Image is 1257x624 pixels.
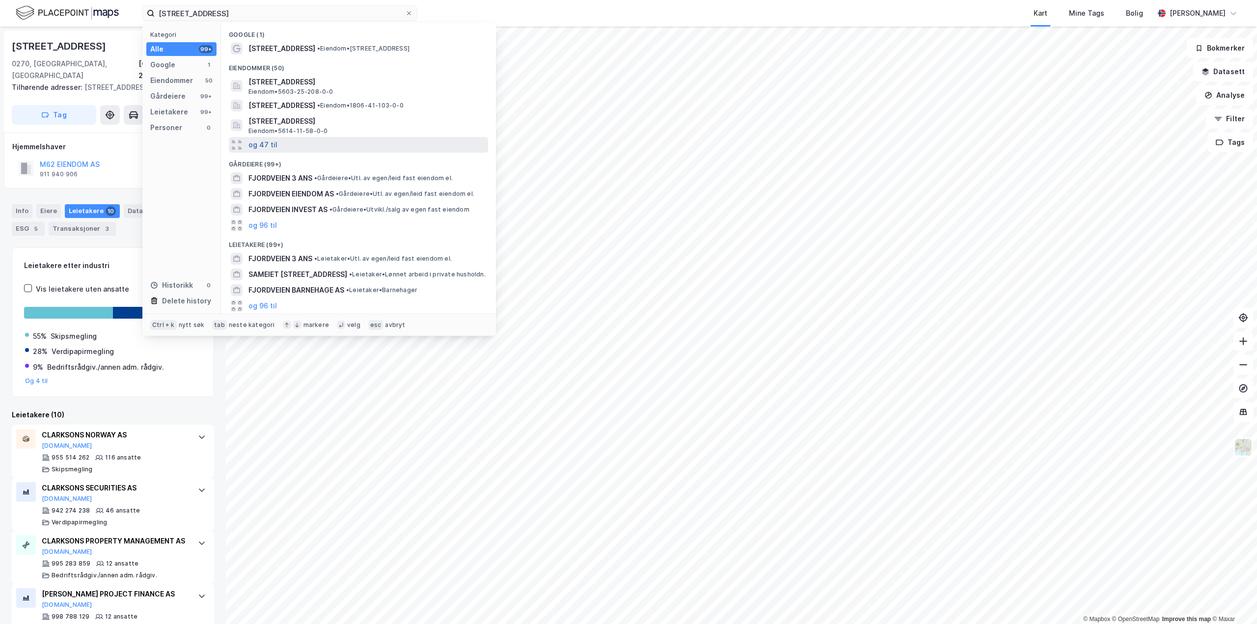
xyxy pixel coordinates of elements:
div: Mine Tags [1069,7,1104,19]
div: Leietakere (10) [12,409,214,421]
div: Kontrollprogram for chat [1208,577,1257,624]
button: og 96 til [248,219,277,231]
div: 942 274 238 [52,507,90,515]
div: Alle [150,43,164,55]
div: Google [150,59,175,71]
span: FJORDVEIEN 3 ANS [248,172,312,184]
div: Transaksjoner [49,222,116,236]
div: Kart [1034,7,1047,19]
div: velg [347,321,360,329]
div: 0270, [GEOGRAPHIC_DATA], [GEOGRAPHIC_DATA] [12,58,138,81]
span: • [317,102,320,109]
div: Bedriftsrådgiv./annen adm. rådgiv. [52,571,157,579]
span: • [314,255,317,262]
div: 955 514 262 [52,454,89,461]
div: 0 [205,281,213,289]
span: Leietaker • Barnehager [346,286,417,294]
div: Leietakere etter industri [24,260,202,271]
div: nytt søk [179,321,205,329]
span: • [346,286,349,294]
button: [DOMAIN_NAME] [42,601,92,609]
div: 55% [33,330,47,342]
button: Tags [1207,133,1253,152]
div: 12 ansatte [105,613,137,621]
div: 46 ansatte [106,507,140,515]
div: tab [212,320,227,330]
div: 99+ [199,92,213,100]
div: avbryt [385,321,405,329]
span: Leietaker • Lønnet arbeid i private husholdn. [349,271,486,278]
button: Og 4 til [25,377,48,385]
div: [STREET_ADDRESS] [12,81,206,93]
div: [STREET_ADDRESS] [12,38,108,54]
div: 3 [102,224,112,234]
div: CLARKSONS NORWAY AS [42,429,188,441]
div: Eiere [36,204,61,218]
a: Mapbox [1083,616,1110,623]
button: Filter [1206,109,1253,129]
div: Historikk [150,279,193,291]
button: [DOMAIN_NAME] [42,442,92,450]
div: Bedriftsrådgiv./annen adm. rådgiv. [47,361,164,373]
span: FJORDVEIEN INVEST AS [248,204,328,216]
div: 9% [33,361,43,373]
span: FJORDVEIEN 3 ANS [248,253,312,265]
div: 116 ansatte [105,454,141,461]
span: Eiendom • [STREET_ADDRESS] [317,45,410,53]
div: neste kategori [229,321,275,329]
div: ESG [12,222,45,236]
div: Info [12,204,32,218]
button: og 96 til [248,300,277,312]
span: • [349,271,352,278]
span: Eiendom • 5603-25-208-0-0 [248,88,333,96]
div: Verdipapirmegling [52,518,107,526]
div: Gårdeiere [150,90,186,102]
div: Leietakere [65,204,120,218]
div: 12 ansatte [106,560,138,568]
div: Ctrl + k [150,320,177,330]
div: markere [303,321,329,329]
span: • [314,174,317,182]
div: Vis leietakere uten ansatte [36,283,129,295]
span: • [336,190,339,197]
div: Skipsmegling [52,465,92,473]
span: FJORDVEIEN BARNEHAGE AS [248,284,344,296]
span: • [329,206,332,213]
div: esc [368,320,383,330]
iframe: Chat Widget [1208,577,1257,624]
span: FJORDVEIEN EIENDOM AS [248,188,334,200]
div: Google (1) [221,23,496,41]
span: [STREET_ADDRESS] [248,43,315,54]
div: [PERSON_NAME] PROJECT FINANCE AS [42,588,188,600]
div: 28% [33,346,48,357]
div: CLARKSONS PROPERTY MANAGEMENT AS [42,535,188,547]
div: 99+ [199,108,213,116]
button: Datasett [1193,62,1253,81]
div: 998 788 129 [52,613,89,621]
button: [DOMAIN_NAME] [42,548,92,556]
div: Skipsmegling [51,330,97,342]
span: Tilhørende adresser: [12,83,84,91]
img: Z [1234,438,1253,457]
span: SAMEIET [STREET_ADDRESS] [248,269,347,280]
div: 0 [205,124,213,132]
div: 995 283 859 [52,560,90,568]
div: CLARKSONS SECURITIES AS [42,482,188,494]
div: Hjemmelshaver [12,141,214,153]
img: logo.f888ab2527a4732fd821a326f86c7f29.svg [16,4,119,22]
a: OpenStreetMap [1112,616,1160,623]
div: Leietakere [150,106,188,118]
div: Personer [150,122,182,134]
span: Gårdeiere • Utl. av egen/leid fast eiendom el. [336,190,474,198]
button: Tag [12,105,96,125]
div: Gårdeiere (99+) [221,153,496,170]
input: Søk på adresse, matrikkel, gårdeiere, leietakere eller personer [155,6,405,21]
div: 1 [205,61,213,69]
div: 99+ [199,45,213,53]
button: Bokmerker [1187,38,1253,58]
div: Eiendommer (50) [221,56,496,74]
div: Bolig [1126,7,1143,19]
span: [STREET_ADDRESS] [248,100,315,111]
button: [DOMAIN_NAME] [42,495,92,503]
div: [PERSON_NAME] [1170,7,1226,19]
